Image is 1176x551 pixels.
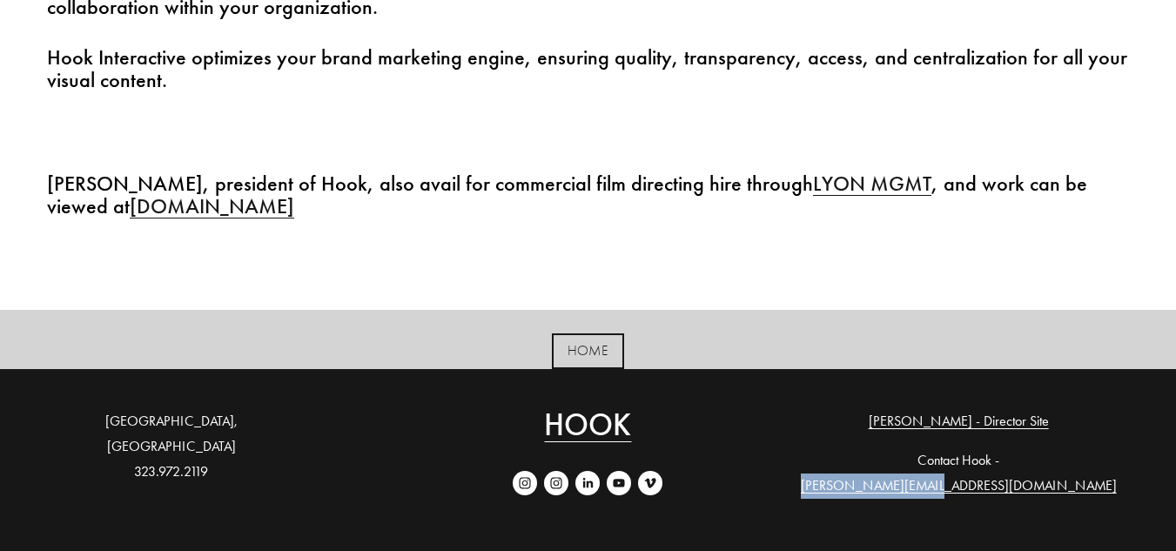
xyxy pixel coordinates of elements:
[575,471,600,495] a: LinkedIn
[544,471,568,495] a: Instagram
[513,471,537,495] a: Instagram
[813,171,931,197] a: LYON MGMT
[47,409,295,484] p: [GEOGRAPHIC_DATA], [GEOGRAPHIC_DATA] 323.972.2119
[552,333,623,369] a: HOME
[47,46,1129,91] h4: Hook Interactive optimizes your brand marketing engine, ensuring quality, transparency, access, a...
[130,193,294,219] a: [DOMAIN_NAME]
[801,474,1117,499] a: [PERSON_NAME][EMAIL_ADDRESS][DOMAIN_NAME]
[788,448,1129,499] p: Contact Hook -
[607,471,631,495] a: YouTube
[544,409,631,441] a: HOOK
[47,172,1129,218] h4: [PERSON_NAME], president of Hook, also avail for commercial film directing hire through , and wor...
[869,409,1049,434] a: [PERSON_NAME] - Director Site
[638,471,662,495] a: Vimeo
